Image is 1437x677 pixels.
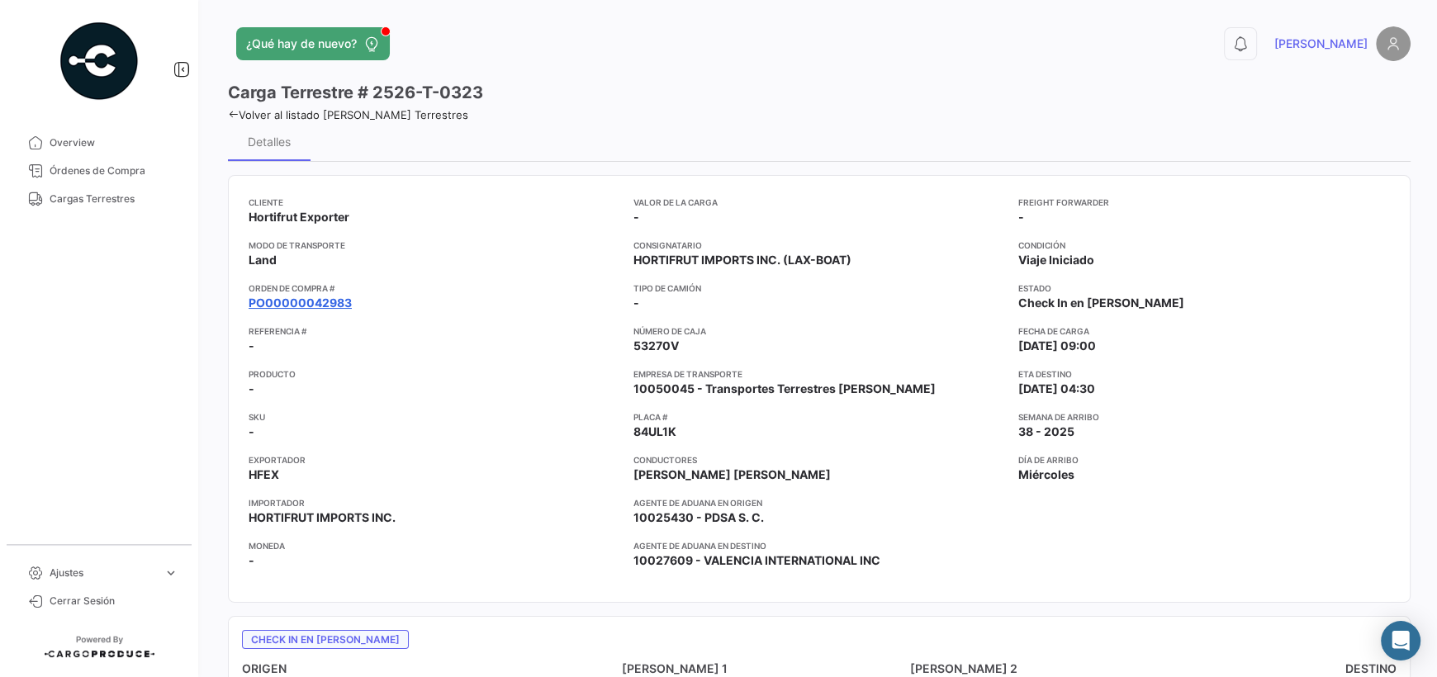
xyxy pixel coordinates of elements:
span: - [249,381,254,397]
app-card-info-title: Cliente [249,196,620,209]
app-card-info-title: SKU [249,410,620,424]
span: [PERSON_NAME] [PERSON_NAME] [633,466,831,483]
span: Órdenes de Compra [50,163,178,178]
span: Miércoles [1018,466,1074,483]
span: [PERSON_NAME] [1274,36,1368,52]
a: Órdenes de Compra [13,157,185,185]
span: 10050045 - Transportes Terrestres [PERSON_NAME] [633,381,936,397]
div: Abrir Intercom Messenger [1381,621,1420,660]
app-card-info-title: Semana de Arribo [1018,410,1390,424]
span: - [633,209,639,225]
span: HFEX [249,466,279,483]
app-card-info-title: Conductores [633,453,1005,466]
span: ¿Qué hay de nuevo? [246,36,357,52]
span: HORTIFRUT IMPORTS INC. [249,509,396,526]
app-card-info-title: Producto [249,367,620,381]
span: Check In en [PERSON_NAME] [242,630,409,649]
span: [DATE] 09:00 [1018,338,1096,354]
span: 10027609 - VALENCIA INTERNATIONAL INC [633,552,880,569]
span: Land [249,252,277,268]
span: 84UL1K [633,424,676,440]
span: - [249,424,254,440]
app-card-info-title: Importador [249,496,620,509]
h4: DESTINO [1108,660,1397,677]
app-card-info-title: Valor de la Carga [633,196,1005,209]
span: 53270V [633,338,679,354]
span: 38 - 2025 [1018,424,1074,440]
span: HORTIFRUT IMPORTS INC. (LAX-BOAT) [633,252,851,268]
h4: [PERSON_NAME] 1 [531,660,820,677]
app-card-info-title: Número de Caja [633,324,1005,338]
h4: [PERSON_NAME] 2 [819,660,1108,677]
img: placeholder-user.png [1376,26,1411,61]
span: expand_more [164,566,178,580]
app-card-info-title: Día de Arribo [1018,453,1390,466]
span: Viaje Iniciado [1018,252,1094,268]
span: Hortifrut Exporter [249,209,349,225]
div: Detalles [248,135,291,149]
span: Ajustes [50,566,157,580]
a: Cargas Terrestres [13,185,185,213]
app-card-info-title: Consignatario [633,239,1005,252]
span: - [633,295,639,311]
app-card-info-title: Fecha de carga [1018,324,1390,338]
span: Cerrar Sesión [50,594,178,608]
app-card-info-title: Moneda [249,539,620,552]
app-card-info-title: Exportador [249,453,620,466]
span: - [249,552,254,569]
span: Check In en [PERSON_NAME] [1018,295,1184,311]
a: PO00000042983 [249,295,352,311]
app-card-info-title: Estado [1018,282,1390,295]
img: powered-by.png [58,20,140,102]
app-card-info-title: ETA Destino [1018,367,1390,381]
app-card-info-title: Placa # [633,410,1005,424]
app-card-info-title: Modo de Transporte [249,239,620,252]
span: [DATE] 04:30 [1018,381,1095,397]
app-card-info-title: Condición [1018,239,1390,252]
span: 10025430 - PDSA S. C. [633,509,764,526]
a: Overview [13,129,185,157]
button: ¿Qué hay de nuevo? [236,27,390,60]
span: - [1018,209,1024,225]
span: Overview [50,135,178,150]
app-card-info-title: Referencia # [249,324,620,338]
app-card-info-title: Agente de Aduana en Destino [633,539,1005,552]
span: Cargas Terrestres [50,192,178,206]
app-card-info-title: Agente de Aduana en Origen [633,496,1005,509]
app-card-info-title: Empresa de Transporte [633,367,1005,381]
app-card-info-title: Orden de Compra # [249,282,620,295]
app-card-info-title: Tipo de Camión [633,282,1005,295]
h4: ORIGEN [242,660,531,677]
a: Volver al listado [PERSON_NAME] Terrestres [228,108,468,121]
app-card-info-title: Freight Forwarder [1018,196,1390,209]
h3: Carga Terrestre # 2526-T-0323 [228,81,483,104]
